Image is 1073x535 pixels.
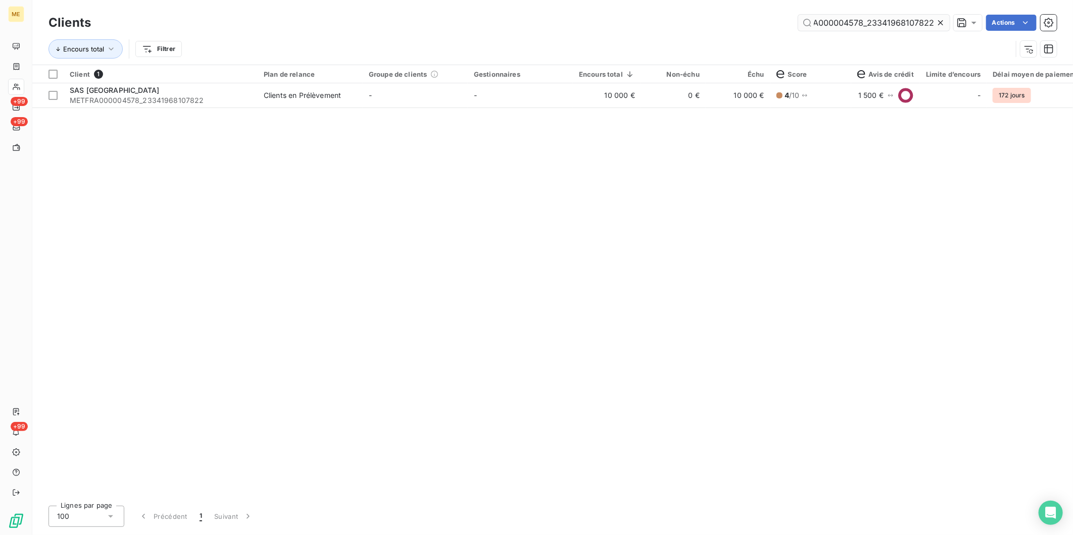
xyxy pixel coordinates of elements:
span: 172 jours [993,88,1031,103]
button: 1 [193,506,208,527]
span: 1 500 € [858,90,884,100]
td: 10 000 € [706,83,770,108]
span: +99 [11,117,28,126]
td: 10 000 € [573,83,641,108]
span: 4 [785,91,789,99]
span: +99 [11,422,28,431]
h3: Clients [48,14,91,32]
span: / 10 [785,90,800,100]
button: Suivant [208,506,259,527]
td: 0 € [641,83,706,108]
span: METFRA000004578_23341968107822 [70,95,252,105]
span: SAS [GEOGRAPHIC_DATA] [70,86,159,94]
div: ME [8,6,24,22]
button: Filtrer [135,41,182,57]
a: +99 [8,119,24,135]
div: Non-échu [647,70,700,78]
span: - [369,91,372,99]
div: Limite d’encours [926,70,981,78]
span: 100 [57,511,69,521]
span: Groupe de clients [369,70,427,78]
span: Avis de crédit [857,70,914,78]
span: 1 [200,511,202,521]
span: +99 [11,97,28,106]
span: Score [776,70,807,78]
span: Encours total [63,45,104,53]
button: Actions [986,15,1037,31]
a: +99 [8,99,24,115]
div: Clients en Prélèvement [264,90,341,100]
span: - [978,90,981,100]
input: Rechercher [798,15,950,31]
div: Échu [712,70,764,78]
button: Précédent [132,506,193,527]
span: - [474,91,477,99]
div: Encours total [579,70,635,78]
span: Client [70,70,90,78]
img: Logo LeanPay [8,513,24,529]
div: Plan de relance [264,70,357,78]
div: Gestionnaires [474,70,567,78]
div: Open Intercom Messenger [1039,501,1063,525]
span: 1 [94,70,103,79]
button: Encours total [48,39,123,59]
